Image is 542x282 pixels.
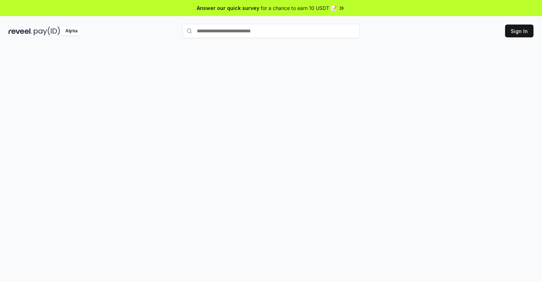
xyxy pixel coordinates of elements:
[9,27,32,36] img: reveel_dark
[197,4,259,12] span: Answer our quick survey
[261,4,337,12] span: for a chance to earn 10 USDT 📝
[34,27,60,36] img: pay_id
[505,25,533,37] button: Sign In
[61,27,81,36] div: Alpha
